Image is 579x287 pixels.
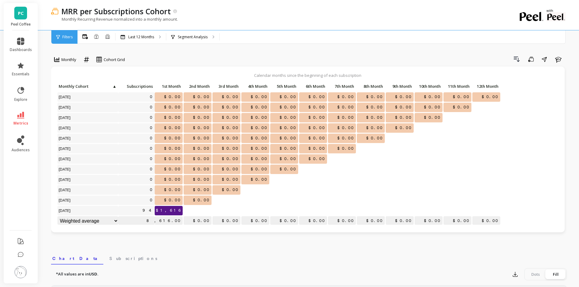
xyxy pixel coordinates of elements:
span: $0.00 [163,144,183,153]
p: 7th Month [328,82,356,91]
span: dashboards [10,47,32,52]
span: $0.00 [336,92,356,101]
span: Monthly Cohort [59,84,112,89]
span: $0.00 [192,123,212,132]
div: Toggle SortBy [472,82,501,91]
p: $0.00 [212,216,240,225]
p: 10th Month [415,82,443,91]
span: $0.00 [250,134,269,143]
span: $0.00 [307,123,327,132]
p: Calendar months since the beginning of each subscription [57,73,559,78]
div: Toggle SortBy [270,82,299,91]
span: $0.00 [192,113,212,122]
span: $0.00 [192,103,212,112]
span: $0.00 [278,92,298,101]
p: *All values are in [56,271,98,277]
span: ▲ [112,84,116,89]
span: $0.00 [423,103,443,112]
p: 12th Month [472,82,500,91]
span: $0.00 [221,134,240,143]
p: $0.00 [443,216,471,225]
span: $0.00 [365,103,385,112]
div: Toggle SortBy [212,82,241,91]
p: Segment Analysis [178,35,208,39]
p: $0.00 [328,216,356,225]
span: $0.00 [163,134,183,143]
span: 4th Month [243,84,267,89]
span: $0.00 [365,123,385,132]
a: 0 [149,185,155,194]
span: $0.00 [278,113,298,122]
span: [DATE] [57,154,72,163]
div: Toggle SortBy [328,82,357,91]
span: $0.00 [307,144,327,153]
span: $0.00 [394,92,414,101]
span: $0.00 [221,123,240,132]
p: Peel Coffee [10,22,32,27]
div: Dots [526,269,546,279]
span: $0.00 [192,144,212,153]
span: 8th Month [358,84,383,89]
span: Filters [62,35,73,39]
span: [DATE] [57,165,72,174]
span: $0.00 [278,165,298,174]
span: $0.00 [278,103,298,112]
span: $0.00 [163,196,183,205]
span: 5th Month [271,84,296,89]
span: Chart Data [52,255,102,261]
span: $0.00 [221,154,240,163]
div: Toggle SortBy [385,82,414,91]
span: explore [14,97,27,102]
p: $0.00 [270,216,298,225]
span: $0.00 [221,165,240,174]
div: Fill [546,269,566,279]
span: [DATE] [57,175,72,184]
span: $0.00 [336,123,356,132]
p: $0.00 [357,216,385,225]
span: $0.00 [307,134,327,143]
span: $0.00 [163,154,183,163]
span: metrics [13,121,28,126]
span: 7th Month [329,84,354,89]
p: 9th Month [386,82,414,91]
p: MRR per Subscriptions Cohort [61,6,171,16]
span: 10th Month [416,84,441,89]
p: $0.00 [386,216,414,225]
span: $0.00 [307,154,327,163]
span: 9th Month [387,84,412,89]
span: $0.00 [250,165,269,174]
img: profile picture [15,266,27,278]
p: 3rd Month [212,82,240,91]
span: essentials [12,72,29,77]
span: $0.00 [481,92,500,101]
p: 4th Month [241,82,269,91]
span: $0.00 [365,113,385,122]
span: $0.00 [423,113,443,122]
span: $0.00 [163,175,183,184]
span: [DATE] [57,113,72,122]
a: 0 [149,175,155,184]
span: $0.00 [250,154,269,163]
span: $0.00 [163,185,183,194]
span: Cohort Grid [104,57,125,63]
div: Toggle SortBy [414,82,443,91]
p: Last 12 Months [128,35,154,39]
span: [DATE] [57,206,72,215]
span: [DATE] [57,196,72,205]
span: $0.00 [192,196,212,205]
p: 8 [118,216,155,225]
span: $0.00 [394,123,414,132]
span: Subscriptions [109,255,157,261]
span: $0.00 [250,103,269,112]
span: $0.00 [250,113,269,122]
span: $0.00 [192,175,212,184]
span: $0.00 [163,92,183,101]
span: $0.00 [307,113,327,122]
span: [DATE] [57,185,72,194]
a: 0 [149,196,155,205]
p: 8th Month [357,82,385,91]
a: 0 [149,103,155,112]
span: $0.00 [278,123,298,132]
span: PC [18,10,24,17]
span: 1st Month [156,84,181,89]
